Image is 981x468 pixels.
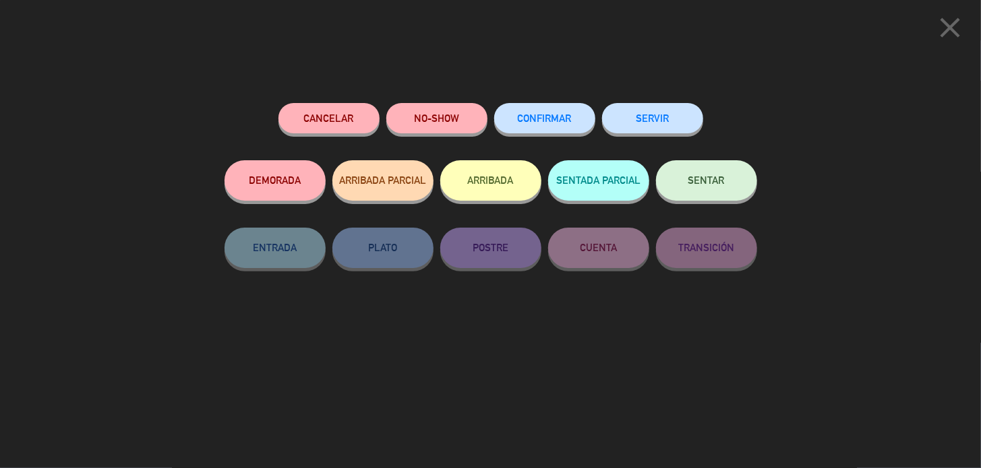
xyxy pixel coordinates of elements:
[548,160,649,201] button: SENTADA PARCIAL
[656,160,757,201] button: SENTAR
[332,228,434,268] button: PLATO
[278,103,380,133] button: Cancelar
[332,160,434,201] button: ARRIBADA PARCIAL
[518,112,572,124] span: CONFIRMAR
[494,103,595,133] button: CONFIRMAR
[656,228,757,268] button: TRANSICIÓN
[688,174,725,186] span: SENTAR
[548,228,649,268] button: CUENTA
[933,11,967,44] i: close
[225,228,326,268] button: ENTRADA
[440,228,541,268] button: POSTRE
[440,160,541,201] button: ARRIBADA
[386,103,487,133] button: NO-SHOW
[929,10,971,50] button: close
[602,103,703,133] button: SERVIR
[225,160,326,201] button: DEMORADA
[339,174,426,186] span: ARRIBADA PARCIAL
